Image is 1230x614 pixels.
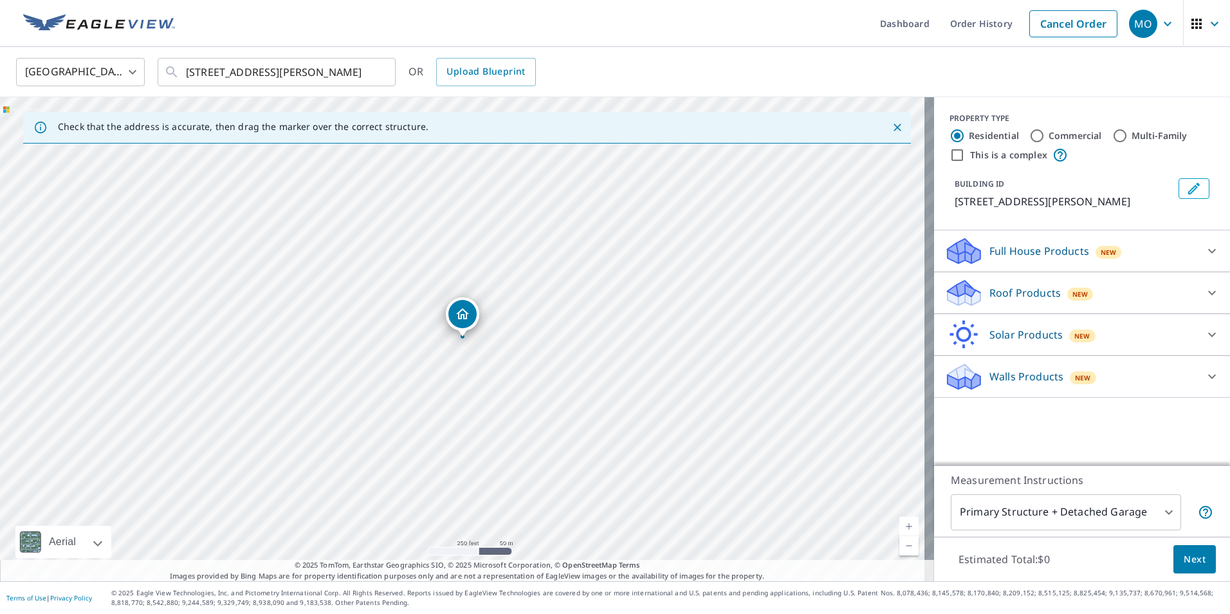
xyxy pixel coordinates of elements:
[889,119,906,136] button: Close
[446,64,525,80] span: Upload Blueprint
[295,560,640,571] span: © 2025 TomTom, Earthstar Geographics SIO, © 2025 Microsoft Corporation, ©
[446,297,479,337] div: Dropped pin, building 1, Residential property, 12613 Doster Ave Charlotte, NC 28277
[951,472,1213,488] p: Measurement Instructions
[948,545,1060,573] p: Estimated Total: $0
[186,54,369,90] input: Search by address or latitude-longitude
[899,536,919,555] a: Current Level 17, Zoom Out
[955,178,1004,189] p: BUILDING ID
[619,560,640,570] a: Terms
[15,526,111,558] div: Aerial
[989,369,1063,384] p: Walls Products
[436,58,535,86] a: Upload Blueprint
[1179,178,1209,199] button: Edit building 1
[944,361,1220,392] div: Walls ProductsNew
[408,58,536,86] div: OR
[1184,552,1206,568] span: Next
[45,526,80,558] div: Aerial
[16,54,145,90] div: [GEOGRAPHIC_DATA]
[970,149,1047,162] label: This is a complex
[23,14,175,33] img: EV Logo
[899,517,919,536] a: Current Level 17, Zoom In
[1132,129,1188,142] label: Multi-Family
[6,594,92,602] p: |
[111,588,1224,608] p: © 2025 Eagle View Technologies, Inc. and Pictometry International Corp. All Rights Reserved. Repo...
[944,277,1220,308] div: Roof ProductsNew
[50,593,92,602] a: Privacy Policy
[1049,129,1102,142] label: Commercial
[989,243,1089,259] p: Full House Products
[1074,331,1090,341] span: New
[1198,505,1213,520] span: Your report will include the primary structure and a detached garage if one exists.
[944,236,1220,266] div: Full House ProductsNew
[950,113,1215,124] div: PROPERTY TYPE
[562,560,616,570] a: OpenStreetMap
[1101,247,1117,257] span: New
[969,129,1019,142] label: Residential
[58,121,428,133] p: Check that the address is accurate, then drag the marker over the correct structure.
[951,494,1181,530] div: Primary Structure + Detached Garage
[989,327,1063,342] p: Solar Products
[1173,545,1216,574] button: Next
[6,593,46,602] a: Terms of Use
[1075,373,1091,383] span: New
[1029,10,1117,37] a: Cancel Order
[955,194,1173,209] p: [STREET_ADDRESS][PERSON_NAME]
[1129,10,1157,38] div: MO
[1072,289,1088,299] span: New
[989,285,1061,301] p: Roof Products
[944,319,1220,350] div: Solar ProductsNew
